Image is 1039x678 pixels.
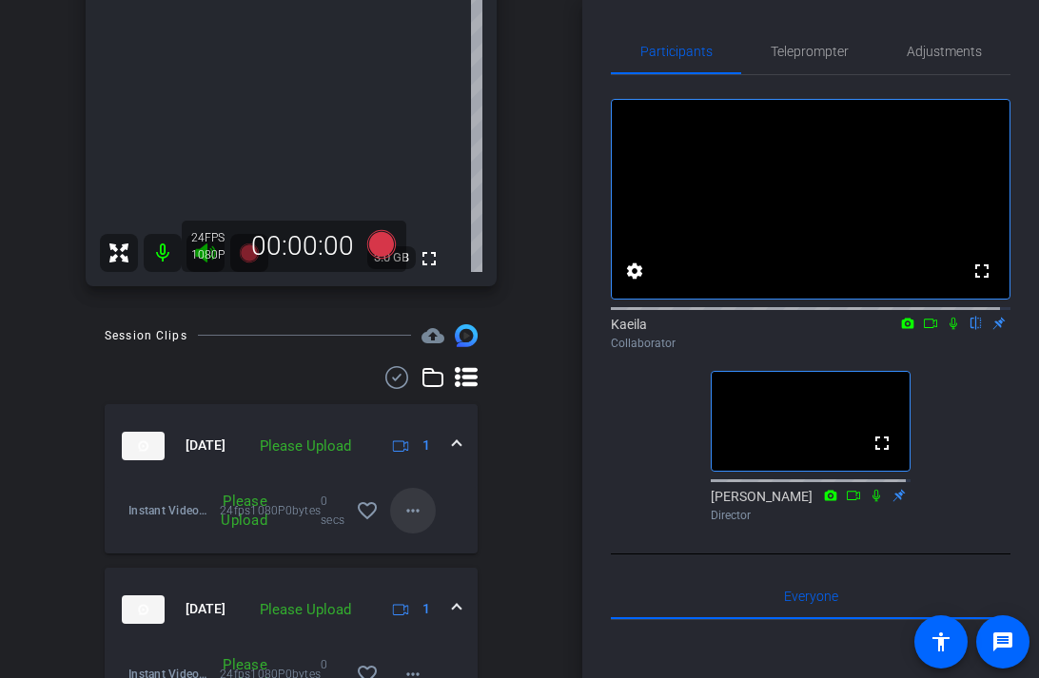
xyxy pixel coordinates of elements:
img: Session clips [455,324,478,347]
mat-expansion-panel-header: thumb-nail[DATE]Please Upload1 [105,568,478,651]
span: [DATE] [186,599,225,619]
mat-icon: cloud_upload [421,324,444,347]
img: thumb-nail [122,595,165,624]
span: FPS [205,231,225,244]
mat-icon: message [991,630,1014,653]
span: 24fps [220,501,250,520]
div: [PERSON_NAME] [711,487,911,524]
span: 1 [422,436,430,455]
div: Director [711,507,911,524]
span: Destinations for your clips [421,324,444,347]
mat-icon: fullscreen [871,432,893,455]
span: 0bytes [285,501,322,520]
mat-icon: fullscreen [970,260,993,282]
mat-icon: favorite_border [356,499,379,522]
div: 00:00:00 [239,230,366,262]
span: Participants [640,45,713,58]
span: Everyone [784,590,838,603]
div: Session Clips [105,326,187,345]
span: Adjustments [907,45,982,58]
mat-icon: settings [623,260,646,282]
mat-icon: accessibility [930,630,952,653]
mat-icon: more_horiz [402,499,424,522]
div: Please Upload [208,492,277,530]
span: 1 [422,599,430,619]
div: 1080P [191,247,239,262]
span: 0 secs [321,492,344,530]
mat-icon: flip [965,314,988,331]
span: Instant Video Simple -51792--[PERSON_NAME]-2025-10-03-13-28-30-168-0 [128,501,208,520]
img: thumb-nail [122,432,165,460]
div: Kaeila [611,315,1010,352]
div: 24 [191,230,239,245]
mat-icon: fullscreen [418,247,441,270]
span: Teleprompter [771,45,849,58]
span: [DATE] [186,436,225,455]
mat-expansion-panel-header: thumb-nail[DATE]Please Upload1 [105,404,478,488]
div: Please Upload [250,436,361,457]
div: thumb-nail[DATE]Please Upload1 [105,488,478,553]
span: 1080P [250,501,284,520]
div: Please Upload [250,599,361,621]
div: Collaborator [611,335,1010,352]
